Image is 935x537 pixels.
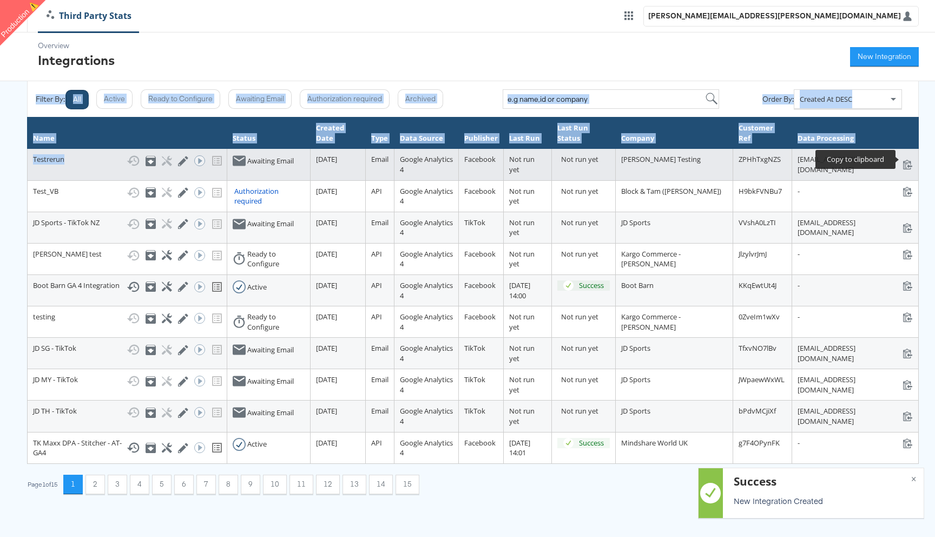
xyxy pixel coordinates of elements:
div: Awaiting Email [247,345,294,355]
span: 0ZveIm1wXv [739,312,780,322]
span: Google Analytics 4 [400,218,453,238]
div: [PERSON_NAME][EMAIL_ADDRESS][PERSON_NAME][DOMAIN_NAME] [648,11,901,21]
button: 14 [369,475,393,494]
button: × [904,468,924,488]
div: JD Sports - TikTok NZ [33,218,221,231]
th: Company [616,117,733,149]
button: 1 [63,475,83,494]
div: JD MY - TikTok [33,375,221,388]
span: Facebook [464,249,496,259]
th: Type [365,117,394,149]
div: Testrerun [33,154,221,167]
div: - [798,312,913,322]
span: [DATE] [316,375,337,384]
div: Awaiting Email [247,376,294,387]
span: H9bkFVNBu7 [739,186,782,196]
span: TikTok [464,343,485,353]
span: JlzylvrJmJ [739,249,767,259]
span: Boot Barn [621,280,654,290]
span: TikTok [464,406,485,416]
div: Overview [38,41,115,51]
div: Success [579,438,604,448]
th: Last Run [504,117,551,149]
span: Email [371,343,389,353]
span: ZPHhTxgNZS [739,154,781,164]
a: Third Party Stats [38,10,140,22]
span: KKqEwtUt4J [739,280,776,290]
span: API [371,312,382,322]
div: Not run yet [561,312,610,322]
button: 13 [343,475,366,494]
th: Publisher [459,117,504,149]
th: Name [28,117,227,149]
button: 15 [396,475,419,494]
span: [DATE] [316,312,337,322]
span: JWpaewWxWL [739,375,785,384]
span: Email [371,218,389,227]
button: 2 [85,475,105,494]
span: Kargo Commerce - [PERSON_NAME] [621,249,681,269]
div: - [798,280,913,291]
button: 8 [219,475,238,494]
button: 5 [152,475,172,494]
div: Not run yet [561,375,610,385]
svg: View missing tracking codes [210,441,223,454]
div: Not run yet [561,249,610,259]
th: Data Source [394,117,459,149]
span: [PERSON_NAME] Testing [621,154,701,164]
button: 6 [174,475,194,494]
span: Google Analytics 4 [400,375,453,395]
span: [DATE] [316,406,337,416]
th: Created Date [310,117,365,149]
span: TikTok [464,218,485,227]
span: JD Sports [621,218,650,227]
span: TfxvNO7lBv [739,343,776,353]
span: [DATE] [316,343,337,353]
span: Kargo Commerce - [PERSON_NAME] [621,312,681,332]
span: [DATE] [316,280,337,290]
div: Success [734,474,910,490]
span: [DATE] 14:00 [509,280,530,300]
div: Page 1 of 15 [27,481,58,488]
button: Ready to Configure [141,89,220,109]
div: Integrations [38,51,115,69]
span: Google Analytics 4 [400,280,453,300]
button: 10 [263,475,287,494]
div: testing [33,312,221,325]
span: × [911,471,916,483]
div: - [798,186,913,197]
button: Active [96,89,133,109]
span: [DATE] [316,249,337,259]
span: TikTok [464,375,485,384]
span: Email [371,375,389,384]
span: JD Sports [621,406,650,416]
span: [DATE] [316,438,337,448]
div: Filter By: [36,94,65,104]
button: All [65,90,89,109]
div: [EMAIL_ADDRESS][DOMAIN_NAME] [798,218,913,238]
span: Mindshare World UK [621,438,688,448]
span: VVshA0LzTI [739,218,776,227]
span: API [371,280,382,290]
button: 3 [108,475,127,494]
th: Last Run Status [551,117,615,149]
span: Google Analytics 4 [400,406,453,426]
div: Test_VB [33,186,221,199]
div: Success [579,280,604,291]
button: Awaiting Email [228,89,292,109]
div: Boot Barn GA 4 Integration [33,280,221,293]
div: Not run yet [561,154,610,165]
span: Email [371,154,389,164]
button: 9 [241,475,260,494]
span: Not run yet [509,406,535,426]
span: Not run yet [509,249,535,269]
span: [DATE] [316,186,337,196]
span: Block & Tam ([PERSON_NAME]) [621,186,721,196]
span: API [371,438,382,448]
span: JD Sports [621,343,650,353]
button: New Integration [850,47,919,67]
button: 11 [289,475,313,494]
span: Facebook [464,312,496,322]
div: [EMAIL_ADDRESS][DOMAIN_NAME] [798,375,913,395]
span: JD Sports [621,375,650,384]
